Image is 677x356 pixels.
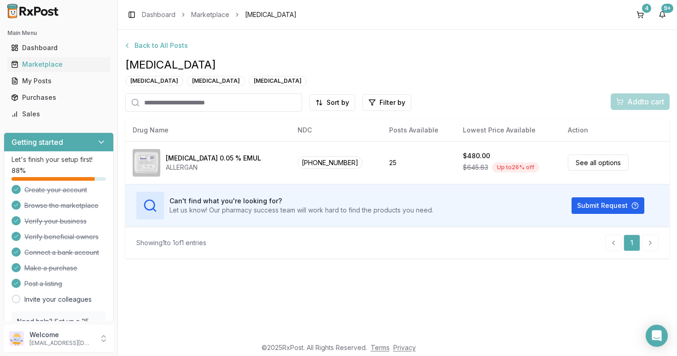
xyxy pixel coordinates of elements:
[646,325,668,347] div: Open Intercom Messenger
[327,98,349,107] span: Sort by
[9,331,24,346] img: User avatar
[249,76,307,86] div: [MEDICAL_DATA]
[166,163,261,172] div: ALLERGAN
[455,119,560,141] th: Lowest Price Available
[4,57,114,72] button: Marketplace
[11,60,106,69] div: Marketplace
[7,73,110,89] a: My Posts
[169,196,433,206] h3: Can't find what you're looking for?
[7,29,110,37] h2: Main Menu
[560,119,670,141] th: Action
[4,40,114,55] button: Dashboard
[169,206,433,215] p: Let us know! Our pharmacy success team will work hard to find the products you need.
[187,76,245,86] div: [MEDICAL_DATA]
[191,10,229,19] a: Marketplace
[125,76,183,86] div: [MEDICAL_DATA]
[245,10,297,19] span: [MEDICAL_DATA]
[24,279,62,288] span: Post a listing
[125,37,670,54] a: Back to All Posts
[298,156,362,169] span: [PHONE_NUMBER]
[463,163,488,172] span: $645.63
[7,89,110,106] a: Purchases
[24,185,87,195] span: Create your account
[642,4,651,13] div: 4
[382,141,455,184] td: 25
[568,155,629,171] a: See all options
[29,330,93,339] p: Welcome
[7,56,110,73] a: Marketplace
[4,4,63,18] img: RxPost Logo
[7,106,110,122] a: Sales
[142,10,175,19] a: Dashboard
[125,57,670,72] span: [MEDICAL_DATA]
[492,162,539,172] div: Up to 26 % off
[12,155,106,164] p: Let's finish your setup first!
[136,238,206,247] div: Showing 1 to 1 of 1 entries
[661,4,673,13] div: 9+
[379,98,405,107] span: Filter by
[125,119,290,141] th: Drug Name
[29,339,93,347] p: [EMAIL_ADDRESS][DOMAIN_NAME]
[17,317,100,345] p: Need help? Set up a 25 minute call with our team to set up.
[7,40,110,56] a: Dashboard
[605,235,659,251] nav: pagination
[12,137,63,148] h3: Getting started
[4,107,114,121] button: Sales
[4,90,114,105] button: Purchases
[24,264,77,273] span: Make a purchase
[633,7,648,22] button: 4
[4,74,114,88] button: My Posts
[24,217,87,226] span: Verify your business
[11,109,106,119] div: Sales
[11,43,106,52] div: Dashboard
[371,344,390,351] a: Terms
[11,93,106,102] div: Purchases
[393,344,416,351] a: Privacy
[166,154,261,163] div: [MEDICAL_DATA] 0.05 % EMUL
[463,151,490,161] div: $480.00
[24,232,99,241] span: Verify beneficial owners
[24,295,92,304] a: Invite your colleagues
[309,94,355,111] button: Sort by
[624,235,640,251] a: 1
[290,119,382,141] th: NDC
[11,76,106,86] div: My Posts
[362,94,411,111] button: Filter by
[12,166,26,175] span: 88 %
[24,248,99,257] span: Connect a bank account
[142,10,297,19] nav: breadcrumb
[24,201,99,210] span: Browse the marketplace
[655,7,670,22] button: 9+
[382,119,455,141] th: Posts Available
[572,197,644,214] button: Submit Request
[118,37,193,54] button: Back to All Posts
[133,149,160,177] img: Restasis 0.05 % EMUL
